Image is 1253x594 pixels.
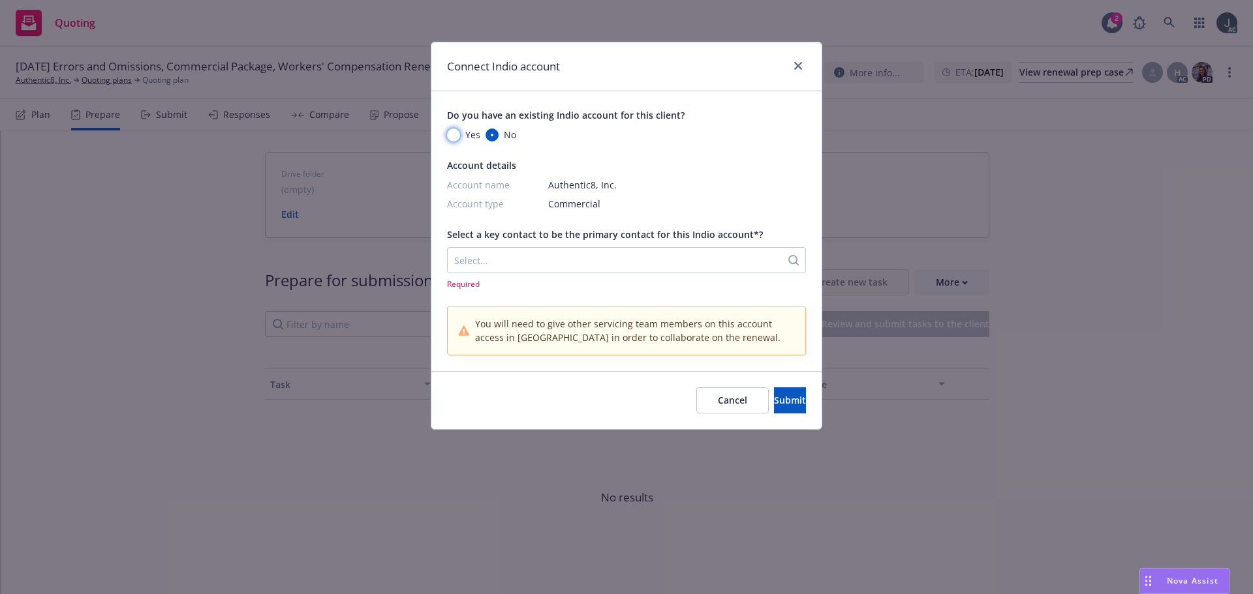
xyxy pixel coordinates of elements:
[718,394,747,406] span: Cancel
[548,178,617,192] span: Authentic8, Inc.
[447,197,535,211] span: Account type
[790,58,806,74] a: close
[504,128,516,141] span: No
[447,159,516,171] span: Account details
[1140,569,1156,593] div: Drag to move
[774,394,806,406] span: Submit
[447,58,560,75] h1: Connect Indio account
[465,128,480,141] span: Yes
[475,317,795,344] span: You will need to give other servicing team members on this account access in [GEOGRAPHIC_DATA] in...
[447,228,763,241] span: Select a key contact to be the primary contact for this Indio account*?
[548,197,600,211] span: Commercial
[1139,568,1230,594] button: Nova Assist
[1167,575,1218,586] span: Nova Assist
[696,387,769,413] button: Cancel
[447,128,460,141] input: Yes
[486,128,499,141] input: No
[774,387,806,413] button: Submit
[447,178,535,192] span: Account name
[447,278,806,290] span: Required
[447,109,685,121] span: Do you have an existing Indio account for this client?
